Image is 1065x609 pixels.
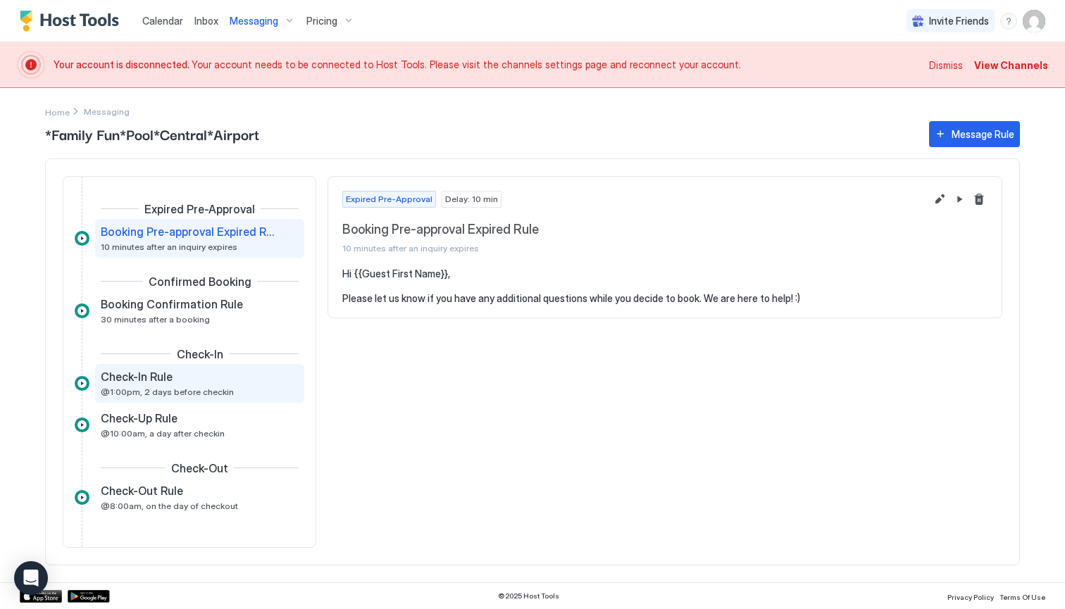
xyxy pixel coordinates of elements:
[101,428,225,439] span: @10:00am, a day after checkin
[149,275,251,289] span: Confirmed Booking
[445,193,498,206] span: Delay: 10 min
[951,191,968,208] button: Pause Message Rule
[177,347,223,361] span: Check-In
[45,104,70,119] div: Breadcrumb
[101,484,183,498] span: Check-Out Rule
[931,191,948,208] button: Edit message rule
[142,15,183,27] span: Calendar
[999,593,1045,601] span: Terms Of Use
[194,13,218,28] a: Inbox
[45,104,70,119] a: Home
[68,590,110,603] a: Google Play Store
[342,268,988,305] pre: Hi {{Guest First Name}}, Please let us know if you have any additional questions while you decide...
[101,387,234,397] span: @1:00pm, 2 days before checkin
[498,591,559,601] span: © 2025 Host Tools
[171,461,228,475] span: Check-Out
[84,106,130,117] span: Breadcrumb
[45,107,70,118] span: Home
[14,561,48,595] div: Open Intercom Messenger
[144,202,255,216] span: Expired Pre-Approval
[1000,13,1017,30] div: menu
[45,123,915,144] span: *Family Fun*Pool*Central*Airport
[342,222,926,238] span: Booking Pre-approval Expired Rule
[974,58,1048,73] div: View Channels
[230,15,278,27] span: Messaging
[1023,10,1045,32] div: User profile
[20,11,125,32] a: Host Tools Logo
[142,13,183,28] a: Calendar
[54,58,192,70] span: Your account is disconnected.
[971,191,988,208] button: Delete message rule
[20,590,62,603] a: App Store
[101,370,173,384] span: Check-In Rule
[952,127,1014,142] div: Message Rule
[947,593,994,601] span: Privacy Policy
[342,243,926,253] span: 10 minutes after an inquiry expires
[929,15,989,27] span: Invite Friends
[101,241,237,252] span: 10 minutes after an inquiry expires
[929,121,1020,147] button: Message Rule
[101,501,238,511] span: @8:00am, on the day of checkout
[194,15,218,27] span: Inbox
[306,15,337,27] span: Pricing
[101,314,210,325] span: 30 minutes after a booking
[101,411,177,425] span: Check-Up Rule
[54,58,921,71] span: Your account needs to be connected to Host Tools. Please visit the channels settings page and rec...
[947,589,994,603] a: Privacy Policy
[999,589,1045,603] a: Terms Of Use
[929,58,963,73] div: Dismiss
[346,193,432,206] span: Expired Pre-Approval
[101,297,243,311] span: Booking Confirmation Rule
[101,225,276,239] span: Booking Pre-approval Expired Rule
